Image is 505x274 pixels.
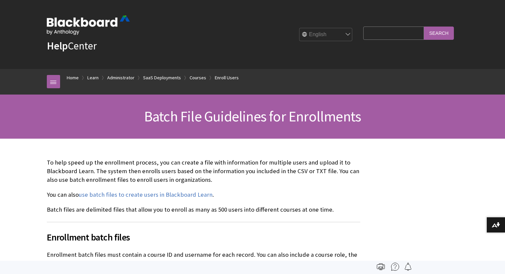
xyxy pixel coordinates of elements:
strong: Help [47,39,68,52]
a: HelpCenter [47,39,97,52]
img: More help [391,263,399,271]
a: Administrator [107,74,134,82]
img: Blackboard by Anthology [47,16,130,35]
span: Enrollment batch files [47,230,360,244]
a: Home [67,74,79,82]
p: To help speed up the enrollment process, you can create a file with information for multiple user... [47,158,360,184]
select: Site Language Selector [299,28,353,41]
input: Search [424,27,454,39]
img: Print [377,263,385,271]
span: Batch File Guidelines for Enrollments [144,107,361,125]
p: Batch files are delimited files that allow you to enroll as many as 500 users into different cour... [47,205,360,214]
a: Enroll Users [215,74,239,82]
a: use batch files to create users in Blackboard Learn [79,191,212,199]
a: Courses [190,74,206,82]
a: SaaS Deployments [143,74,181,82]
p: You can also . [47,190,360,199]
img: Follow this page [404,263,412,271]
a: Learn [87,74,99,82]
p: Enrollment batch files must contain a course ID and username for each record. You can also includ... [47,250,360,268]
